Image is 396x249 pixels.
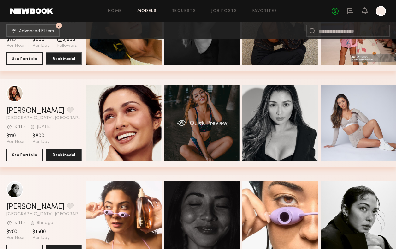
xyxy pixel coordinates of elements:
[6,139,25,145] span: Per Hour
[33,229,50,235] span: $1500
[6,229,25,235] span: $200
[37,125,51,129] div: [DATE]
[57,37,77,43] span: 2,965
[6,235,25,241] span: Per Hour
[33,133,50,139] span: $800
[57,43,77,49] span: Followers
[108,9,122,13] a: Home
[6,24,60,37] button: 7Advanced Filters
[14,125,25,129] div: < 1 hr
[14,221,25,225] div: < 1 hr
[58,24,60,27] span: 7
[33,37,50,43] span: $800
[190,121,228,126] span: Quick Preview
[6,203,64,211] a: [PERSON_NAME]
[6,43,25,49] span: Per Hour
[6,212,82,216] span: [GEOGRAPHIC_DATA], [GEOGRAPHIC_DATA]
[211,9,237,13] a: Job Posts
[6,107,64,115] a: [PERSON_NAME]
[33,43,50,49] span: Per Day
[37,221,53,225] div: 6hr ago
[6,133,25,139] span: $110
[33,139,50,145] span: Per Day
[19,29,54,33] span: Advanced Filters
[252,9,277,13] a: Favorites
[6,149,43,161] button: See Portfolio
[137,9,157,13] a: Models
[33,235,50,241] span: Per Day
[6,52,43,65] button: See Portfolio
[6,37,25,43] span: $115
[376,6,386,16] a: J
[6,116,82,120] span: [GEOGRAPHIC_DATA], [GEOGRAPHIC_DATA]
[46,52,82,65] button: Book Model
[46,149,82,161] button: Book Model
[172,9,196,13] a: Requests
